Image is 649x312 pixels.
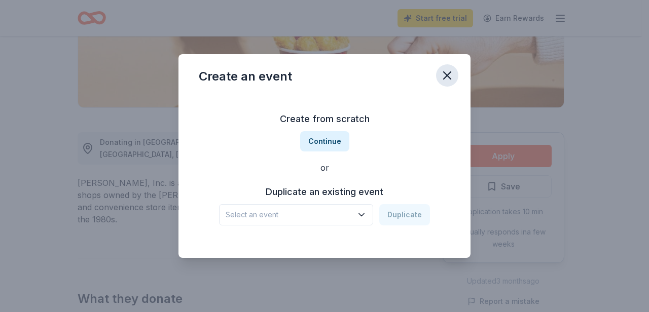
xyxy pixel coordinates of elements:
h3: Create from scratch [199,111,450,127]
button: Continue [300,131,349,151]
div: Create an event [199,68,292,85]
button: Select an event [219,204,373,225]
span: Select an event [226,209,352,221]
div: or [199,162,450,174]
h3: Duplicate an existing event [219,184,430,200]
